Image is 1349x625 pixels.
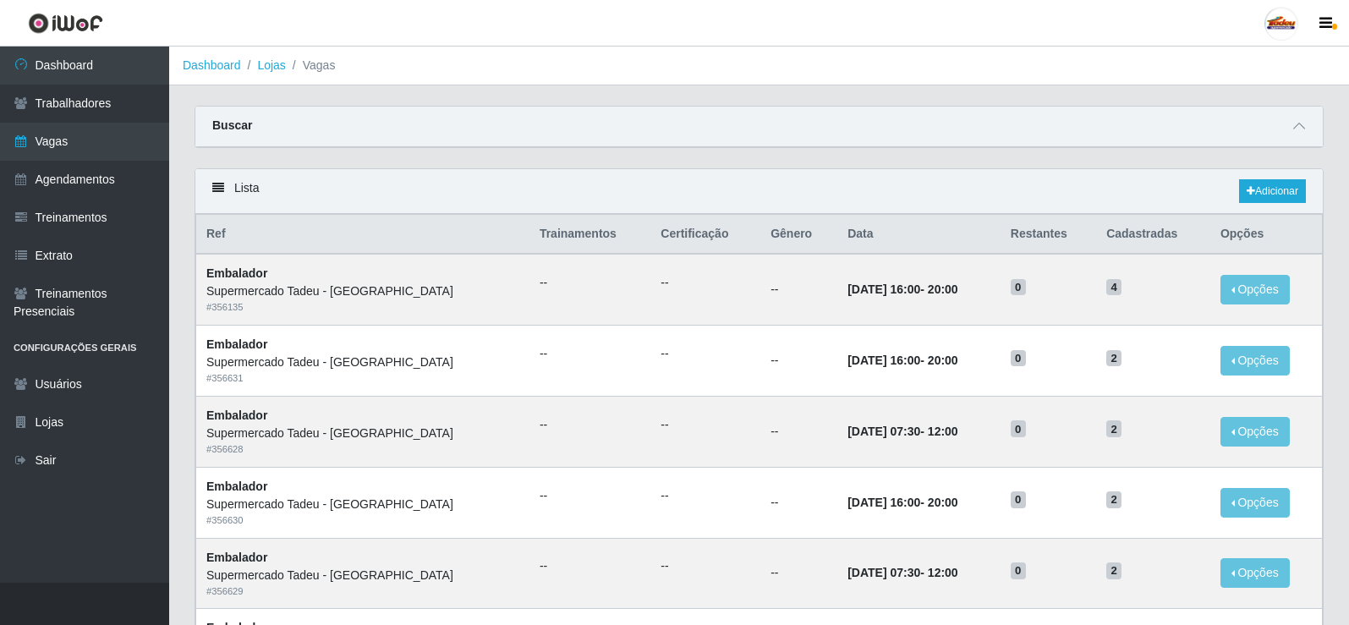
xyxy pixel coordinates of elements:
[760,254,837,325] td: --
[1220,417,1290,447] button: Opções
[928,496,958,509] time: 20:00
[206,584,519,599] div: # 356629
[1220,488,1290,518] button: Opções
[1011,350,1026,367] span: 0
[847,425,920,438] time: [DATE] 07:30
[28,13,103,34] img: CoreUI Logo
[847,282,920,296] time: [DATE] 16:00
[1011,562,1026,579] span: 0
[661,557,750,575] ul: --
[847,566,957,579] strong: -
[206,513,519,528] div: # 356630
[1096,215,1210,255] th: Cadastradas
[928,282,958,296] time: 20:00
[212,118,252,132] strong: Buscar
[661,345,750,363] ul: --
[1210,215,1323,255] th: Opções
[540,557,640,575] ul: --
[847,496,957,509] strong: -
[206,300,519,315] div: # 356135
[847,354,920,367] time: [DATE] 16:00
[183,58,241,72] a: Dashboard
[928,354,958,367] time: 20:00
[928,425,958,438] time: 12:00
[206,408,267,422] strong: Embalador
[1106,279,1121,296] span: 4
[650,215,760,255] th: Certificação
[206,425,519,442] div: Supermercado Tadeu - [GEOGRAPHIC_DATA]
[760,396,837,467] td: --
[760,538,837,609] td: --
[1011,491,1026,508] span: 0
[928,566,958,579] time: 12:00
[206,354,519,371] div: Supermercado Tadeu - [GEOGRAPHIC_DATA]
[1239,179,1306,203] a: Adicionar
[847,354,957,367] strong: -
[837,215,1001,255] th: Data
[540,487,640,505] ul: --
[257,58,285,72] a: Lojas
[206,496,519,513] div: Supermercado Tadeu - [GEOGRAPHIC_DATA]
[1011,420,1026,437] span: 0
[760,467,837,538] td: --
[206,442,519,457] div: # 356628
[169,47,1349,85] nav: breadcrumb
[1106,350,1121,367] span: 2
[760,326,837,397] td: --
[1220,346,1290,376] button: Opções
[206,480,267,493] strong: Embalador
[206,551,267,564] strong: Embalador
[540,416,640,434] ul: --
[286,57,336,74] li: Vagas
[540,345,640,363] ul: --
[760,215,837,255] th: Gênero
[206,337,267,351] strong: Embalador
[206,567,519,584] div: Supermercado Tadeu - [GEOGRAPHIC_DATA]
[1106,420,1121,437] span: 2
[529,215,650,255] th: Trainamentos
[847,496,920,509] time: [DATE] 16:00
[661,274,750,292] ul: --
[1106,491,1121,508] span: 2
[1220,558,1290,588] button: Opções
[661,487,750,505] ul: --
[206,266,267,280] strong: Embalador
[206,371,519,386] div: # 356631
[847,282,957,296] strong: -
[1011,279,1026,296] span: 0
[195,169,1323,214] div: Lista
[661,416,750,434] ul: --
[1001,215,1096,255] th: Restantes
[196,215,529,255] th: Ref
[847,566,920,579] time: [DATE] 07:30
[1106,562,1121,579] span: 2
[206,282,519,300] div: Supermercado Tadeu - [GEOGRAPHIC_DATA]
[847,425,957,438] strong: -
[1220,275,1290,304] button: Opções
[540,274,640,292] ul: --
